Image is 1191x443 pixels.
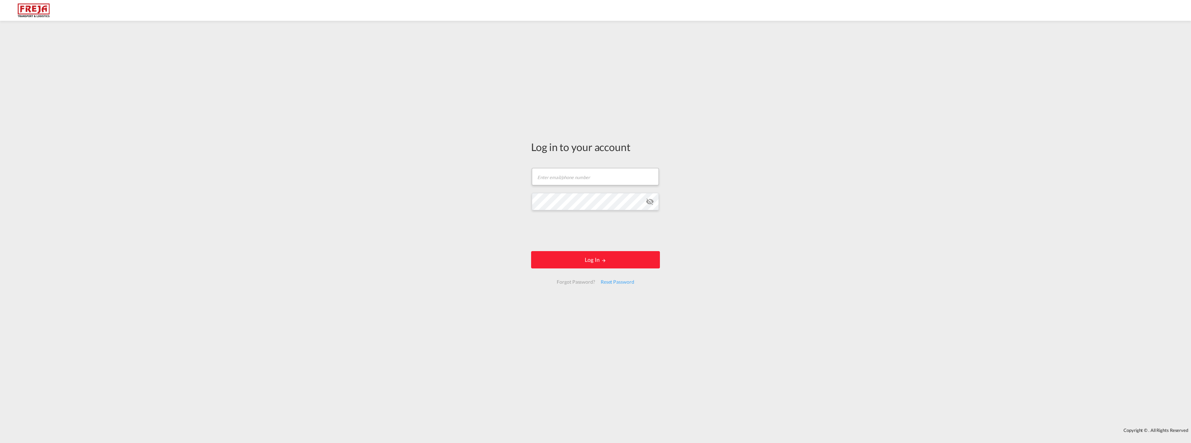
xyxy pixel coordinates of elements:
[531,251,660,268] button: LOGIN
[554,276,598,288] div: Forgot Password?
[531,140,660,154] div: Log in to your account
[532,168,659,185] input: Enter email/phone number
[10,3,57,18] img: 586607c025bf11f083711d99603023e7.png
[646,197,654,206] md-icon: icon-eye-off
[598,276,637,288] div: Reset Password
[543,217,648,244] iframe: reCAPTCHA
